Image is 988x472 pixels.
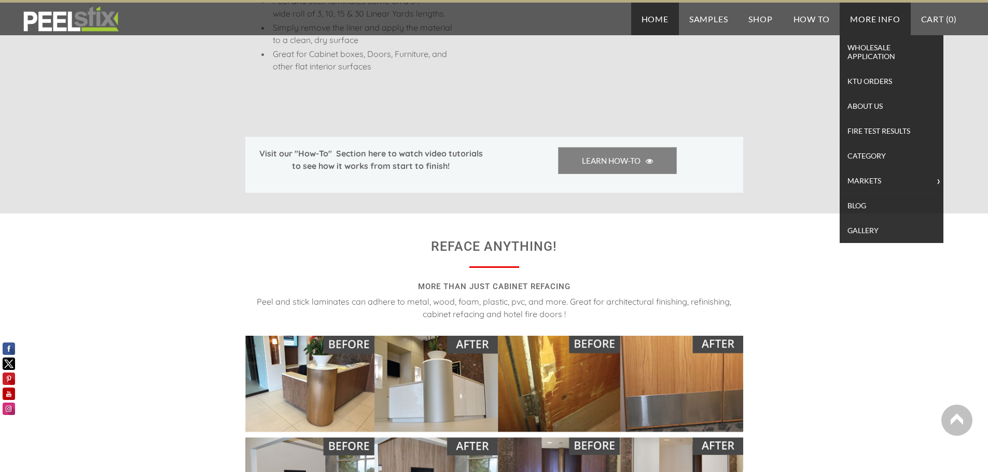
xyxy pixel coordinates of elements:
[840,3,910,35] a: More Info
[842,198,941,212] span: Blog
[840,69,943,94] a: KTU Orders
[245,295,743,331] div: Peel and stick laminates can adhere to metal, wood, foam, plastic, pvc, and more. Great for archi...
[842,40,941,63] span: Wholesale Application
[949,14,954,24] span: 0
[631,3,679,35] a: Home
[840,144,943,168] a: Category
[245,278,743,295] h5: MORE THAN JUST CABINET REFACING
[273,49,447,71] span: Great for Cabinet boxes, Doors, Furniture, and other flat interior surfaces
[842,174,941,188] span: Markets
[245,234,743,259] h4: REFACE ANYTHING!
[679,3,739,35] a: Samples
[273,22,452,45] span: ​Simply remove the liner and apply the material to a clean, dry surface
[840,35,943,69] a: Wholesale Application
[259,148,483,171] strong: Visit our "How-To" Section here to watch video tutorials to see how it works from start to finish!
[783,3,840,35] a: How To
[842,223,941,237] span: Gallery
[738,3,783,35] a: Shop
[840,119,943,144] a: Fire Test Results
[937,177,941,185] span: >
[842,99,941,113] span: About Us
[911,3,967,35] a: Cart (0)
[840,218,943,243] a: Gallery
[842,74,941,88] span: KTU Orders
[840,193,943,218] a: Blog
[842,149,941,163] span: Category
[558,147,677,174] a: LEARN HOW-TO
[842,124,941,138] span: Fire Test Results
[21,6,121,32] img: REFACE SUPPLIES
[840,94,943,119] a: About Us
